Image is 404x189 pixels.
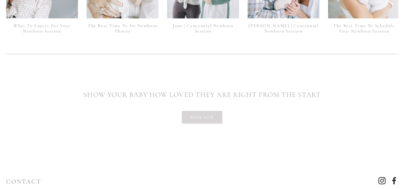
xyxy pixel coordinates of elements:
[390,177,398,185] a: Facebook
[248,23,318,34] a: [PERSON_NAME] | Centennial Newborn Session
[182,111,222,124] a: book now
[6,178,41,185] a: CONTACT
[173,23,233,34] a: June | Centennial Newborn Session
[88,23,157,34] a: The Best Time To Do Newborn Photos
[378,177,386,185] a: Instagram
[6,90,398,100] h2: SHOW YOUR BABY HOW LOVED THEY ARE RIGHT FROM THE START
[13,23,71,34] a: What To Expect For Your Newborn Session
[333,23,395,34] a: The Best Time To Schedule Your Newborn Session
